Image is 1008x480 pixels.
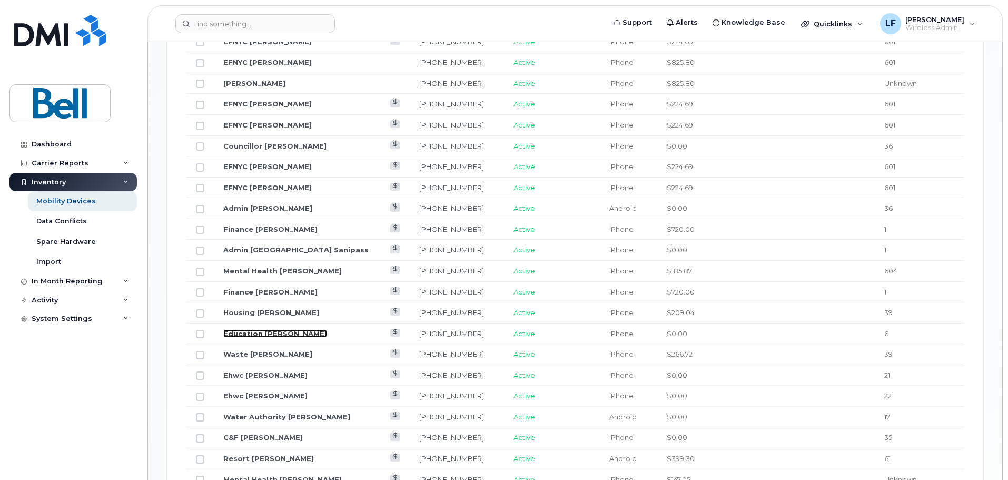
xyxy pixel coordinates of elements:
[223,37,312,46] a: EFNYC [PERSON_NAME]
[667,454,695,463] span: $399.30
[513,183,535,192] span: Active
[667,183,693,192] span: $224.69
[884,225,886,233] span: 1
[676,17,698,28] span: Alerts
[390,162,400,170] a: View Last Bill
[884,246,886,254] span: 1
[884,308,893,317] span: 39
[223,308,319,317] a: Housing [PERSON_NAME]
[667,288,695,296] span: $720.00
[667,413,687,421] span: $0.00
[513,58,535,66] span: Active
[419,225,484,233] a: [PHONE_NUMBER]
[419,121,484,129] a: [PHONE_NUMBER]
[609,79,634,87] span: iPhone
[223,204,312,212] a: Admin [PERSON_NAME]
[884,142,893,150] span: 36
[609,433,634,442] span: iPhone
[223,350,312,358] a: Waste [PERSON_NAME]
[884,79,917,87] span: Unknown
[884,413,890,421] span: 17
[513,246,535,254] span: Active
[223,413,350,421] a: Water Authority [PERSON_NAME]
[390,454,400,462] a: View Last Bill
[223,79,285,87] a: [PERSON_NAME]
[884,267,897,275] span: 604
[884,58,895,66] span: 601
[609,142,634,150] span: iPhone
[390,433,400,440] a: View Last Bill
[419,79,484,87] a: [PHONE_NUMBER]
[606,12,659,33] a: Support
[390,412,400,420] a: View Last Bill
[223,225,318,233] a: Finance [PERSON_NAME]
[223,433,303,442] a: C&F [PERSON_NAME]
[223,371,308,379] a: Ehwc [PERSON_NAME]
[513,204,535,212] span: Active
[885,17,896,30] span: LF
[794,13,871,34] div: Quicklinks
[513,308,535,317] span: Active
[419,329,484,338] a: [PHONE_NUMBER]
[419,454,484,463] a: [PHONE_NUMBER]
[609,204,637,212] span: Android
[609,100,634,108] span: iPhone
[667,162,693,171] span: $224.69
[513,391,535,400] span: Active
[667,79,695,87] span: $825.80
[667,225,695,233] span: $720.00
[223,100,312,108] a: EFNYC [PERSON_NAME]
[884,37,895,46] span: 601
[513,121,535,129] span: Active
[667,37,693,46] span: $224.69
[622,17,652,28] span: Support
[884,100,895,108] span: 601
[513,371,535,379] span: Active
[609,58,634,66] span: iPhone
[609,350,634,358] span: iPhone
[390,308,400,316] a: View Last Bill
[609,246,634,254] span: iPhone
[667,58,695,66] span: $825.80
[667,308,695,317] span: $209.04
[419,267,484,275] a: [PHONE_NUMBER]
[419,413,484,421] a: [PHONE_NUMBER]
[667,371,687,379] span: $0.00
[667,391,687,400] span: $0.00
[513,454,535,463] span: Active
[722,17,785,28] span: Knowledge Base
[884,329,888,338] span: 6
[419,308,484,317] a: [PHONE_NUMBER]
[884,121,895,129] span: 601
[884,183,895,192] span: 601
[390,266,400,274] a: View Last Bill
[609,413,637,421] span: Android
[884,454,891,463] span: 61
[884,350,893,358] span: 39
[609,121,634,129] span: iPhone
[609,37,634,46] span: iPhone
[390,349,400,357] a: View Last Bill
[513,100,535,108] span: Active
[223,288,318,296] a: Finance [PERSON_NAME]
[667,246,687,254] span: $0.00
[814,19,852,28] span: Quicklinks
[223,454,314,463] a: Resort [PERSON_NAME]
[223,58,312,66] a: EFNYC [PERSON_NAME]
[419,162,484,171] a: [PHONE_NUMBER]
[390,141,400,149] a: View Last Bill
[419,350,484,358] a: [PHONE_NUMBER]
[390,224,400,232] a: View Last Bill
[884,162,895,171] span: 601
[667,204,687,212] span: $0.00
[223,183,312,192] a: EFNYC [PERSON_NAME]
[419,58,484,66] a: [PHONE_NUMBER]
[609,391,634,400] span: iPhone
[705,12,793,33] a: Knowledge Base
[223,246,369,254] a: Admin [GEOGRAPHIC_DATA] Sanipass
[873,13,983,34] div: Larry Francis
[513,37,535,46] span: Active
[390,391,400,399] a: View Last Bill
[667,142,687,150] span: $0.00
[223,121,312,129] a: EFNYC [PERSON_NAME]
